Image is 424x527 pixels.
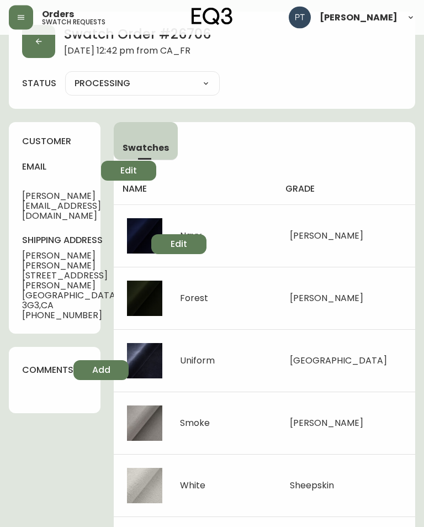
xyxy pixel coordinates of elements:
span: [STREET_ADDRESS][PERSON_NAME] [22,271,151,291]
img: 9d9e8748-e87d-4de5-8b2c-268fbf35faf9.jpg-thumb.jpg [127,219,162,254]
span: [PERSON_NAME] [290,292,363,305]
div: Uniform [180,356,215,366]
button: Edit [101,161,156,181]
img: 77642688-ddb1-4ec8-9487-c3ecf23fdaa9.jpg-thumb.jpg [127,344,162,379]
div: Smoke [180,419,210,429]
span: Add [92,365,110,377]
img: logo [192,8,232,25]
button: Edit [151,235,206,255]
span: Edit [120,165,137,177]
label: status [22,78,56,90]
h2: Swatch Order # 26706 [64,25,211,46]
span: [PERSON_NAME] [320,13,397,22]
img: 3a70cda8-7585-4179-b647-8c8637ebfddc.jpg-thumb.jpg [127,468,162,504]
span: Edit [171,239,187,251]
div: Forest [180,294,208,304]
button: Add [73,361,129,381]
span: [PERSON_NAME][EMAIL_ADDRESS][DOMAIN_NAME] [22,192,101,222]
span: [GEOGRAPHIC_DATA] [290,355,387,367]
span: [GEOGRAPHIC_DATA] , QC , H2L 3G3 , CA [22,291,151,311]
h4: comments [22,365,73,377]
span: Sheepskin [290,479,334,492]
span: [DATE] 12:42 pm from CA_FR [64,46,211,59]
span: [PHONE_NUMBER] [22,311,151,321]
span: [PERSON_NAME] [290,230,363,243]
span: Orders [42,10,74,19]
img: fee8a3a7-2764-49e5-8929-95956e1a34ac.jpg-thumb.jpg [127,281,162,317]
span: [PERSON_NAME] [PERSON_NAME] [22,251,151,271]
h4: customer [22,136,87,148]
h5: swatch requests [42,19,105,25]
span: Swatches [123,143,169,154]
div: Navy [180,231,202,241]
h4: shipping address [22,235,151,247]
img: 8ef8058d-ee6b-4d71-b312-d1e69a001c76.jpg-thumb.jpg [127,406,162,441]
h4: email [22,161,101,173]
img: 986dcd8e1aab7847125929f325458823 [289,7,311,29]
span: [PERSON_NAME] [290,417,363,430]
h4: name [123,183,268,196]
h4: grade [285,183,406,196]
div: White [180,481,205,491]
